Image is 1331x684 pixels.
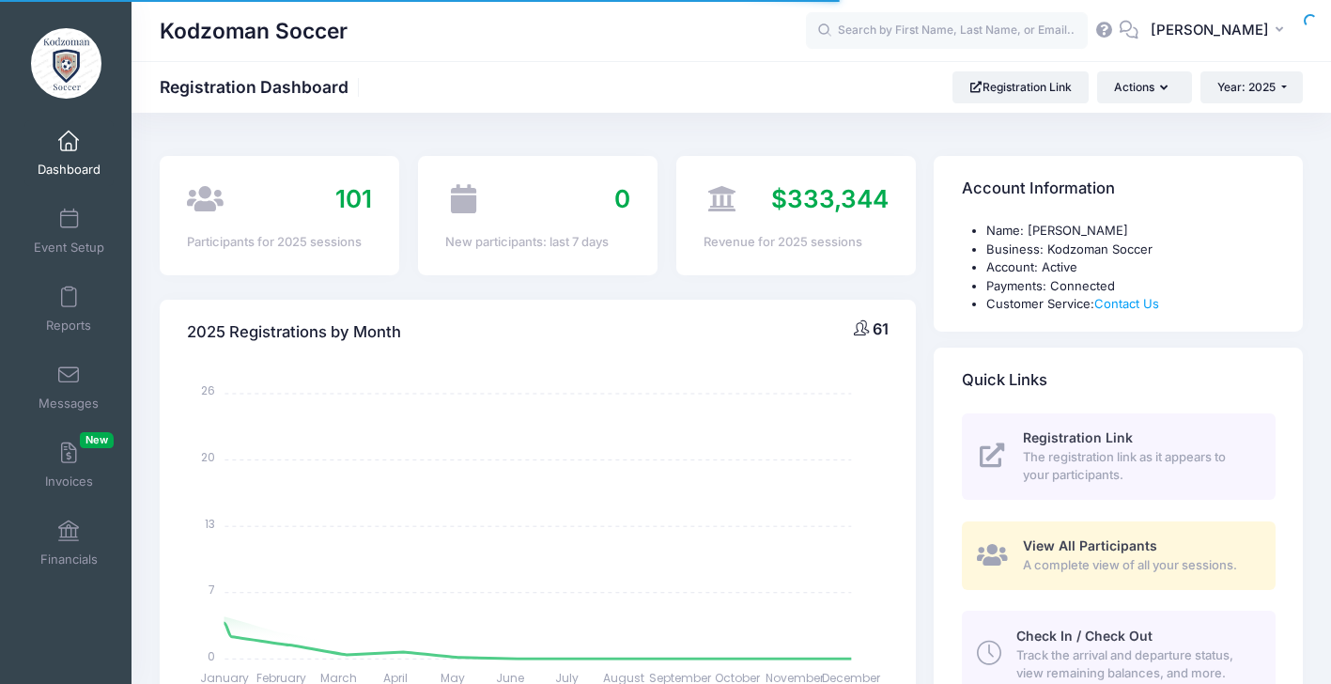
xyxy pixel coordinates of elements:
[986,277,1276,296] li: Payments: Connected
[209,582,216,598] tspan: 7
[40,552,98,567] span: Financials
[986,295,1276,314] li: Customer Service:
[31,28,101,99] img: Kodzoman Soccer
[1016,628,1153,644] span: Check In / Check Out
[1097,71,1191,103] button: Actions
[1016,646,1254,683] span: Track the arrival and departure status, view remaining balances, and more.
[39,396,99,412] span: Messages
[80,432,114,448] span: New
[986,241,1276,259] li: Business: Kodzoman Soccer
[704,233,889,252] div: Revenue for 2025 sessions
[1023,429,1133,445] span: Registration Link
[806,12,1088,50] input: Search by First Name, Last Name, or Email...
[206,516,216,532] tspan: 13
[335,184,372,213] span: 101
[24,510,114,576] a: Financials
[1151,20,1269,40] span: [PERSON_NAME]
[24,120,114,186] a: Dashboard
[952,71,1089,103] a: Registration Link
[614,184,630,213] span: 0
[38,162,101,178] span: Dashboard
[24,432,114,498] a: InvoicesNew
[24,354,114,420] a: Messages
[24,276,114,342] a: Reports
[1023,556,1254,575] span: A complete view of all your sessions.
[1094,296,1159,311] a: Contact Us
[209,648,216,664] tspan: 0
[962,521,1276,590] a: View All Participants A complete view of all your sessions.
[202,382,216,398] tspan: 26
[873,319,889,338] span: 61
[1200,71,1303,103] button: Year: 2025
[1138,9,1303,53] button: [PERSON_NAME]
[187,233,372,252] div: Participants for 2025 sessions
[34,240,104,256] span: Event Setup
[45,474,93,490] span: Invoices
[46,318,91,334] span: Reports
[771,184,889,213] span: $333,344
[962,353,1047,407] h4: Quick Links
[160,77,364,97] h1: Registration Dashboard
[160,9,348,53] h1: Kodzoman Soccer
[1217,80,1276,94] span: Year: 2025
[202,449,216,465] tspan: 20
[962,413,1276,500] a: Registration Link The registration link as it appears to your participants.
[24,198,114,264] a: Event Setup
[1023,448,1254,485] span: The registration link as it appears to your participants.
[986,258,1276,277] li: Account: Active
[962,163,1115,216] h4: Account Information
[986,222,1276,241] li: Name: [PERSON_NAME]
[445,233,630,252] div: New participants: last 7 days
[187,306,401,360] h4: 2025 Registrations by Month
[1023,537,1157,553] span: View All Participants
